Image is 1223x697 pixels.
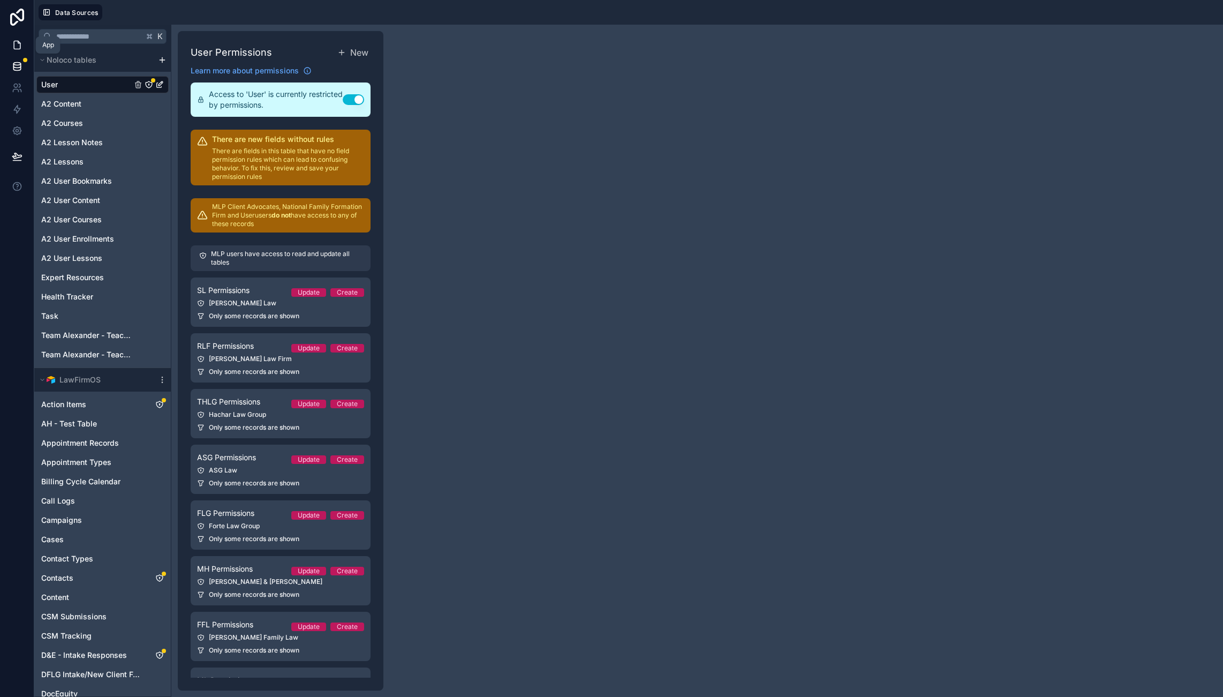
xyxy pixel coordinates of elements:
span: Data Sources [55,9,99,17]
span: Only some records are shown [209,368,299,376]
p: MLP users have access to read and update all tables [211,250,362,267]
p: MLP Client Advocates, National Family Formation Firm and User users have access to any of these r... [212,203,364,228]
span: RLF Permissions [197,341,254,351]
div: Hachar Law Group [197,410,364,419]
a: THLG PermissionsUpdateCreateHachar Law GroupOnly some records are shown [191,389,371,438]
a: Learn more about permissions [191,65,312,76]
button: Data Sources [39,4,102,20]
div: Create [337,400,358,408]
span: THLG Permissions [197,396,260,407]
a: RLF PermissionsUpdateCreate[PERSON_NAME] Law FirmOnly some records are shown [191,333,371,383]
span: Only some records are shown [209,479,299,488]
div: [PERSON_NAME] Family Law [197,633,364,642]
span: MH Permissions [197,564,253,574]
span: Only some records are shown [209,646,299,655]
span: New [350,46,368,59]
div: Update [298,455,320,464]
a: MH PermissionsUpdateCreate[PERSON_NAME] & [PERSON_NAME]Only some records are shown [191,556,371,605]
a: FLG PermissionsUpdateCreateForte Law GroupOnly some records are shown [191,500,371,550]
div: Create [337,288,358,297]
div: Update [298,511,320,520]
div: Create [337,567,358,575]
div: ASG Law [197,466,364,475]
div: App [42,41,54,49]
div: Create [337,455,358,464]
span: Learn more about permissions [191,65,299,76]
div: Create [337,344,358,353]
div: [PERSON_NAME] & [PERSON_NAME] [197,578,364,586]
a: SL PermissionsUpdateCreate[PERSON_NAME] LawOnly some records are shown [191,278,371,327]
span: Only some records are shown [209,423,299,432]
p: There are fields in this table that have no field permission rules which can lead to confusing be... [212,147,364,181]
div: Update [298,344,320,353]
span: Access to 'User' is currently restricted by permissions. [209,89,343,110]
div: Update [298,567,320,575]
div: Create [337,623,358,631]
span: K [156,33,164,40]
h2: There are new fields without rules [212,134,364,145]
span: ML Permissions [197,675,252,686]
button: New [335,44,371,61]
span: Only some records are shown [209,535,299,543]
span: SL Permissions [197,285,250,296]
div: Create [337,511,358,520]
div: Forte Law Group [197,522,364,530]
div: [PERSON_NAME] Law [197,299,364,308]
a: ASG PermissionsUpdateCreateASG LawOnly some records are shown [191,445,371,494]
div: [PERSON_NAME] Law Firm [197,355,364,363]
div: Update [298,288,320,297]
span: FFL Permissions [197,619,253,630]
span: FLG Permissions [197,508,254,519]
h1: User Permissions [191,45,272,60]
span: Only some records are shown [209,590,299,599]
span: ASG Permissions [197,452,256,463]
div: Update [298,623,320,631]
span: Only some records are shown [209,312,299,320]
a: FFL PermissionsUpdateCreate[PERSON_NAME] Family LawOnly some records are shown [191,612,371,661]
div: Update [298,400,320,408]
strong: do not [271,211,291,219]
